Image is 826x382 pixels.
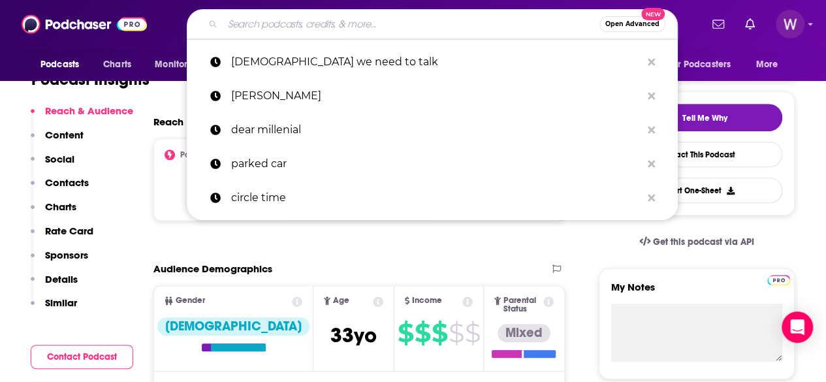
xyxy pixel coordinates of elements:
[611,104,782,131] button: tell me why sparkleTell Me Why
[187,79,678,113] a: [PERSON_NAME]
[45,176,89,189] p: Contacts
[45,104,133,117] p: Reach & Audience
[153,116,183,128] h2: Reach
[45,225,93,237] p: Rate Card
[767,273,790,285] a: Pro website
[45,200,76,213] p: Charts
[231,79,641,113] p: megan tan
[45,296,77,309] p: Similar
[668,56,731,74] span: For Podcasters
[31,273,78,297] button: Details
[157,317,310,336] div: [DEMOGRAPHIC_DATA]
[40,56,79,74] span: Podcasts
[599,16,665,32] button: Open AdvancedNew
[398,323,413,343] span: $
[223,14,599,35] input: Search podcasts, credits, & more...
[330,323,377,348] span: 33 yo
[776,10,804,39] span: Logged in as williammwhite
[176,296,205,305] span: Gender
[231,113,641,147] p: dear millenial
[31,225,93,249] button: Rate Card
[31,249,88,273] button: Sponsors
[187,113,678,147] a: dear millenial
[611,178,782,203] button: Export One-Sheet
[740,13,760,35] a: Show notifications dropdown
[45,249,88,261] p: Sponsors
[333,296,349,305] span: Age
[31,104,133,129] button: Reach & Audience
[187,147,678,181] a: parked car
[187,181,678,215] a: circle time
[153,263,272,275] h2: Audience Demographics
[45,129,84,141] p: Content
[465,323,480,343] span: $
[611,281,782,304] label: My Notes
[31,176,89,200] button: Contacts
[415,323,430,343] span: $
[31,129,84,153] button: Content
[449,323,464,343] span: $
[498,324,550,342] div: Mixed
[782,311,813,343] div: Open Intercom Messenger
[756,56,778,74] span: More
[95,52,139,77] a: Charts
[22,12,147,37] img: Podchaser - Follow, Share and Rate Podcasts
[776,10,804,39] button: Show profile menu
[653,236,754,247] span: Get this podcast via API
[31,153,74,177] button: Social
[412,296,442,305] span: Income
[747,52,795,77] button: open menu
[45,153,74,165] p: Social
[155,56,201,74] span: Monitoring
[611,142,782,167] a: Contact This Podcast
[707,13,729,35] a: Show notifications dropdown
[231,181,641,215] p: circle time
[776,10,804,39] img: User Profile
[31,200,76,225] button: Charts
[45,273,78,285] p: Details
[682,113,727,123] span: Tell Me Why
[231,45,641,79] p: ladies we need to talk
[767,275,790,285] img: Podchaser Pro
[641,8,665,20] span: New
[503,296,541,313] span: Parental Status
[605,21,659,27] span: Open Advanced
[187,45,678,79] a: [DEMOGRAPHIC_DATA] we need to talk
[146,52,218,77] button: open menu
[659,52,750,77] button: open menu
[187,9,678,39] div: Search podcasts, credits, & more...
[180,150,231,159] h2: Power Score™
[629,226,765,258] a: Get this podcast via API
[31,52,96,77] button: open menu
[31,345,133,369] button: Contact Podcast
[103,56,131,74] span: Charts
[432,323,447,343] span: $
[231,147,641,181] p: parked car
[31,296,77,321] button: Similar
